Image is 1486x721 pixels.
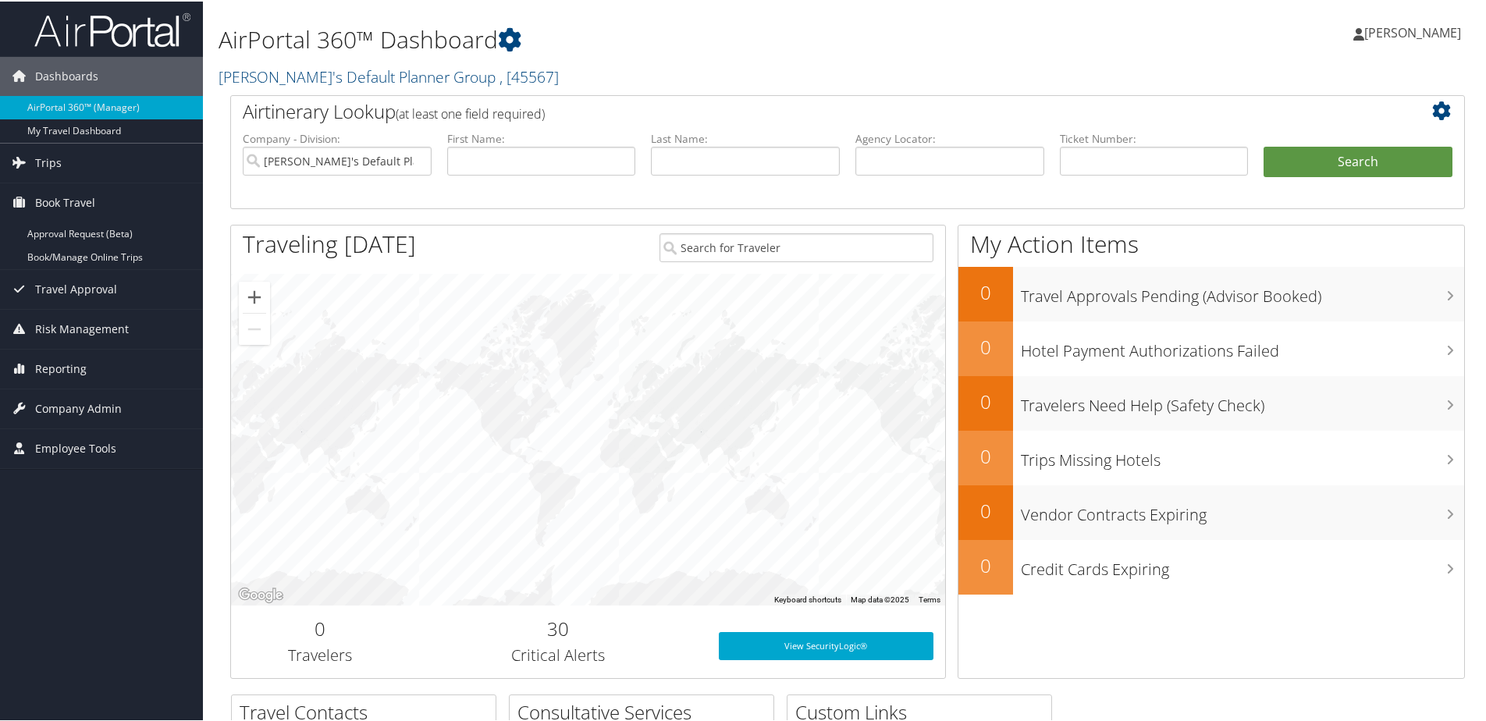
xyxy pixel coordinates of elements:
span: Dashboards [35,55,98,94]
span: , [ 45567 ] [499,65,559,86]
button: Search [1264,145,1452,176]
h3: Critical Alerts [421,643,695,665]
button: Zoom in [239,280,270,311]
h3: Travel Approvals Pending (Advisor Booked) [1021,276,1464,306]
span: [PERSON_NAME] [1364,23,1461,40]
img: airportal-logo.png [34,10,190,47]
span: Risk Management [35,308,129,347]
span: Reporting [35,348,87,387]
h2: 0 [243,614,398,641]
a: 0Hotel Payment Authorizations Failed [958,320,1464,375]
span: Map data ©2025 [851,594,909,602]
h2: 0 [958,332,1013,359]
h2: Airtinerary Lookup [243,97,1349,123]
h2: 0 [958,551,1013,577]
h3: Vendor Contracts Expiring [1021,495,1464,524]
button: Zoom out [239,312,270,343]
a: Terms (opens in new tab) [919,594,940,602]
span: Employee Tools [35,428,116,467]
input: Search for Traveler [659,232,933,261]
a: 0Vendor Contracts Expiring [958,484,1464,538]
h2: 0 [958,278,1013,304]
h1: My Action Items [958,226,1464,259]
span: Trips [35,142,62,181]
h1: AirPortal 360™ Dashboard [219,22,1058,55]
h3: Travelers [243,643,398,665]
img: Google [235,584,286,604]
h2: 0 [958,387,1013,414]
h3: Credit Cards Expiring [1021,549,1464,579]
a: 0Trips Missing Hotels [958,429,1464,484]
span: Travel Approval [35,268,117,307]
h3: Travelers Need Help (Safety Check) [1021,385,1464,415]
a: Open this area in Google Maps (opens a new window) [235,584,286,604]
h3: Hotel Payment Authorizations Failed [1021,331,1464,360]
span: Company Admin [35,388,122,427]
span: Book Travel [35,182,95,221]
a: [PERSON_NAME]'s Default Planner Group [219,65,559,86]
button: Keyboard shortcuts [774,593,841,604]
h2: 0 [958,442,1013,468]
a: 0Credit Cards Expiring [958,538,1464,593]
label: Agency Locator: [855,130,1044,145]
a: View SecurityLogic® [719,630,933,659]
label: Ticket Number: [1060,130,1249,145]
label: Company - Division: [243,130,432,145]
a: [PERSON_NAME] [1353,8,1477,55]
span: (at least one field required) [396,104,545,121]
a: 0Travelers Need Help (Safety Check) [958,375,1464,429]
h2: 30 [421,614,695,641]
label: First Name: [447,130,636,145]
h2: 0 [958,496,1013,523]
h3: Trips Missing Hotels [1021,440,1464,470]
h1: Traveling [DATE] [243,226,416,259]
a: 0Travel Approvals Pending (Advisor Booked) [958,265,1464,320]
label: Last Name: [651,130,840,145]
